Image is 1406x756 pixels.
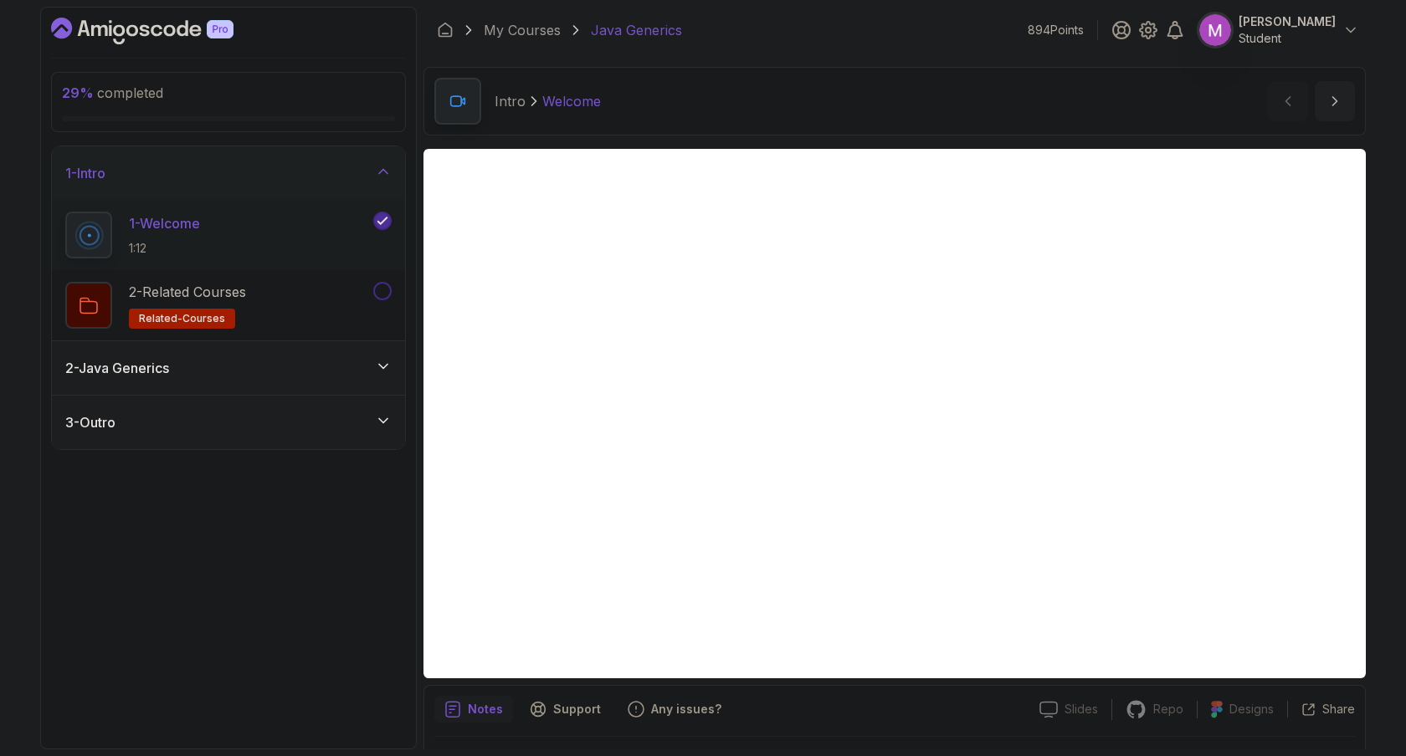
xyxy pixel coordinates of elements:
[495,91,526,111] p: Intro
[65,163,105,183] h3: 1 - Intro
[520,696,611,723] button: Support button
[1229,701,1274,718] p: Designs
[129,240,200,257] p: 1:12
[1199,14,1231,46] img: user profile image
[434,696,513,723] button: notes button
[553,701,601,718] p: Support
[484,20,561,40] a: My Courses
[52,396,405,449] button: 3-Outro
[65,212,392,258] button: 1-Welcome1:12
[542,91,601,111] p: Welcome
[591,20,682,40] p: Java Generics
[1153,701,1183,718] p: Repo
[1287,701,1355,718] button: Share
[1315,81,1355,121] button: next content
[65,282,392,329] button: 2-Related Coursesrelated-courses
[1198,13,1359,47] button: user profile image[PERSON_NAME]Student
[1322,701,1355,718] p: Share
[1065,701,1098,718] p: Slides
[51,18,272,44] a: Dashboard
[129,282,246,302] p: 2 - Related Courses
[1239,13,1336,30] p: [PERSON_NAME]
[139,312,225,325] span: related-courses
[129,213,200,233] p: 1 - Welcome
[423,149,1366,678] iframe: 1 - Hi
[62,84,94,101] span: 29 %
[651,701,721,718] p: Any issues?
[1268,81,1308,121] button: previous content
[62,84,163,101] span: completed
[1239,30,1336,47] p: Student
[468,701,503,718] p: Notes
[65,412,115,432] h3: 3 - Outro
[437,22,454,38] a: Dashboard
[52,341,405,395] button: 2-Java Generics
[65,358,169,378] h3: 2 - Java Generics
[52,146,405,200] button: 1-Intro
[618,696,731,723] button: Feedback button
[1028,22,1084,38] p: 894 Points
